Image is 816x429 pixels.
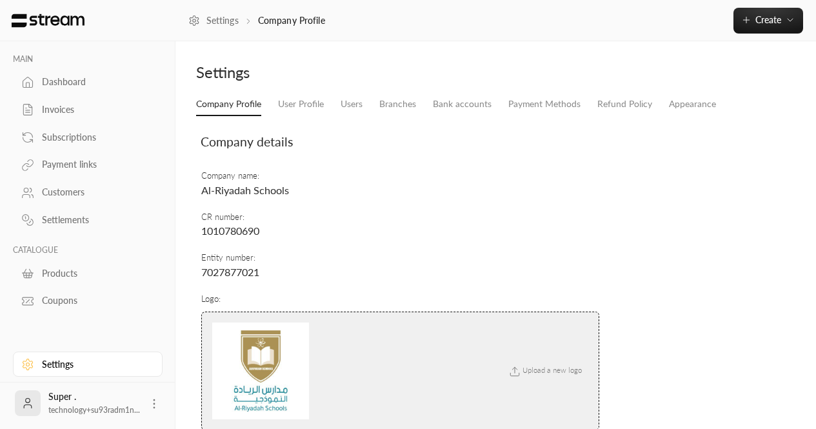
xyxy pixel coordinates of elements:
[13,70,163,95] a: Dashboard
[201,164,600,205] td: Company name :
[258,14,325,27] p: Company Profile
[10,14,86,28] img: Logo
[13,245,163,255] p: CATALOGUE
[196,62,490,83] div: Settings
[733,8,803,34] button: Create
[379,93,416,115] a: Branches
[201,266,259,278] span: 7027877021
[13,208,163,233] a: Settlements
[341,93,363,115] a: Users
[597,93,652,115] a: Refund Policy
[433,93,492,115] a: Bank accounts
[508,93,581,115] a: Payment Methods
[42,186,146,199] div: Customers
[13,152,163,177] a: Payment links
[42,158,146,171] div: Payment links
[201,224,259,237] span: 1010780690
[669,93,716,115] a: Appearance
[196,93,261,116] a: Company Profile
[48,390,140,416] div: Super .
[212,323,309,419] img: company logo
[42,214,146,226] div: Settlements
[42,103,146,116] div: Invoices
[42,358,146,371] div: Settings
[201,134,293,149] span: Company details
[13,288,163,314] a: Coupons
[13,261,163,286] a: Products
[755,14,781,25] span: Create
[278,93,324,115] a: User Profile
[13,125,163,150] a: Subscriptions
[501,366,588,374] span: Upload a new logo
[201,184,289,196] span: Al-Riyadah Schools
[188,14,325,27] nav: breadcrumb
[42,75,146,88] div: Dashboard
[42,131,146,144] div: Subscriptions
[188,14,239,27] a: Settings
[13,97,163,123] a: Invoices
[13,352,163,377] a: Settings
[42,294,146,307] div: Coupons
[201,205,600,245] td: CR number :
[13,180,163,205] a: Customers
[48,405,140,415] span: technology+su93radm1n...
[42,267,146,280] div: Products
[201,245,600,286] td: Entity number :
[13,54,163,65] p: MAIN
